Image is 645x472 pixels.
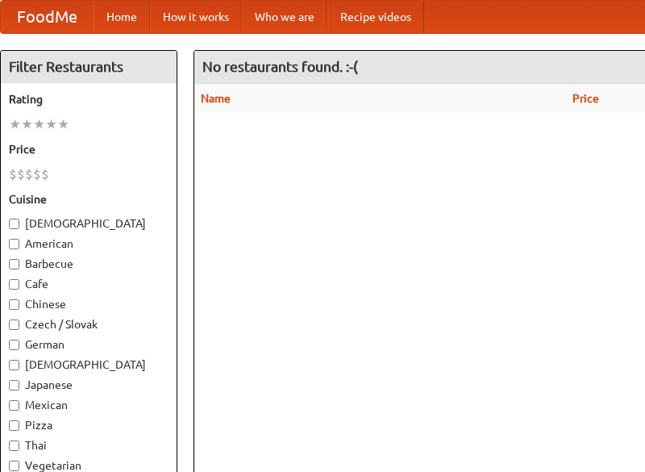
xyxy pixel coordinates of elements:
label: Mexican [9,397,169,413]
input: Chinese [9,299,19,310]
h5: Price [9,141,169,157]
label: [DEMOGRAPHIC_DATA] [9,357,169,373]
a: Name [201,92,231,105]
label: Barbecue [9,256,169,272]
h5: Cuisine [9,191,169,207]
label: Pizza [9,417,169,433]
li: ★ [33,115,45,133]
label: Thai [9,437,169,453]
li: $ [33,165,41,183]
input: Cafe [9,279,19,290]
input: Barbecue [9,259,19,269]
li: $ [17,165,25,183]
label: American [9,236,169,252]
h4: Filter Restaurants [1,51,177,83]
ng-pluralize: No restaurants found. :-( [202,59,358,74]
label: Cafe [9,276,169,292]
input: [DEMOGRAPHIC_DATA] [9,360,19,370]
h5: Rating [9,91,169,107]
label: German [9,336,169,353]
input: German [9,340,19,350]
input: Czech / Slovak [9,320,19,330]
input: Thai [9,441,19,451]
li: ★ [57,115,69,133]
input: Pizza [9,420,19,431]
li: ★ [21,115,33,133]
a: FoodMe [1,1,94,33]
a: Price [572,92,599,105]
input: Vegetarian [9,461,19,471]
li: $ [25,165,33,183]
label: Czech / Slovak [9,316,169,332]
li: $ [9,165,17,183]
a: Who we are [242,1,327,33]
li: $ [41,165,49,183]
input: [DEMOGRAPHIC_DATA] [9,219,19,229]
label: Chinese [9,296,169,312]
label: Japanese [9,377,169,393]
input: Mexican [9,400,19,411]
input: American [9,239,19,249]
a: How it works [150,1,242,33]
label: [DEMOGRAPHIC_DATA] [9,215,169,232]
li: ★ [45,115,57,133]
a: Recipe videos [327,1,424,33]
input: Japanese [9,380,19,391]
a: Home [94,1,150,33]
li: ★ [9,115,21,133]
